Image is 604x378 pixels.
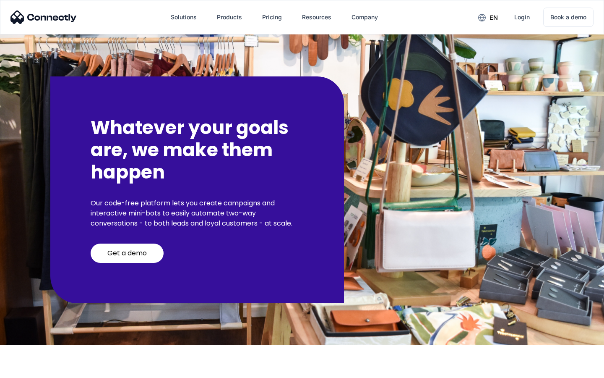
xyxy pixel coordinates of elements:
[17,363,50,375] ul: Language list
[351,11,378,23] div: Company
[217,11,242,23] div: Products
[302,11,331,23] div: Resources
[262,11,282,23] div: Pricing
[489,12,498,24] div: en
[91,117,304,183] h2: Whatever your goals are, we make them happen
[107,249,147,257] div: Get a demo
[8,363,50,375] aside: Language selected: English
[543,8,594,27] a: Book a demo
[255,7,289,27] a: Pricing
[91,244,164,263] a: Get a demo
[171,11,197,23] div: Solutions
[514,11,530,23] div: Login
[508,7,536,27] a: Login
[10,10,77,24] img: Connectly Logo
[91,198,304,228] p: Our code-free platform lets you create campaigns and interactive mini-bots to easily automate two...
